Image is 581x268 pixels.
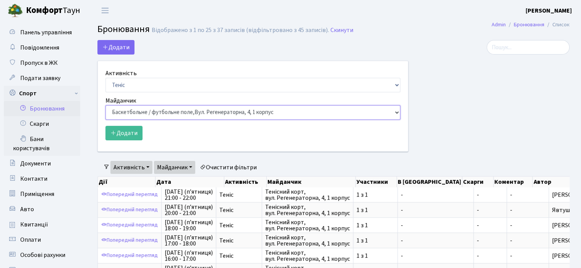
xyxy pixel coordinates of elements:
span: - [401,222,470,228]
span: Теніс [219,192,259,198]
span: 1 з 1 [356,207,394,213]
span: Приміщення [20,190,54,198]
span: - [477,253,503,259]
a: Авто [4,202,80,217]
a: Квитанції [4,217,80,232]
button: Додати [105,126,142,140]
th: В [GEOGRAPHIC_DATA] [397,177,462,187]
a: Скинути [330,27,353,34]
a: Майданчик [154,161,195,174]
span: Контакти [20,175,47,183]
span: - [401,253,470,259]
span: Теніс [219,222,259,228]
th: Скарги [462,177,494,187]
span: Тенісний корт, вул. Регенераторна, 4, 1 корпус [265,219,350,231]
a: Спорт [4,86,80,101]
a: Особові рахунки [4,247,80,263]
span: Квитанції [20,220,48,229]
span: - [510,221,512,229]
span: Теніс [219,238,259,244]
span: Тенісний корт, вул. Регенераторна, 4, 1 корпус [265,234,350,247]
span: Бронювання [97,22,150,36]
span: Авто [20,205,34,213]
a: Admin [492,21,506,29]
span: Таун [26,4,80,17]
span: Теніс [219,207,259,213]
a: Бани користувачів [4,132,80,156]
span: - [401,192,470,198]
span: - [477,222,503,228]
button: Переключити навігацію [95,4,115,17]
span: - [401,207,470,213]
span: Повідомлення [20,43,59,52]
span: 1 з 1 [356,253,394,259]
a: Контакти [4,171,80,186]
th: Майданчик [267,177,356,187]
label: Майданчик [105,96,136,105]
b: Комфорт [26,4,63,16]
span: 1 з 1 [356,238,394,244]
a: Бронювання [514,21,544,29]
a: Оплати [4,232,80,247]
img: logo.png [8,3,23,18]
th: Дії [98,177,155,187]
a: Приміщення [4,186,80,202]
nav: breadcrumb [480,17,581,33]
span: Тенісний корт, вул. Регенераторна, 4, 1 корпус [265,250,350,262]
a: [PERSON_NAME] [526,6,572,15]
span: Оплати [20,236,41,244]
a: Повідомлення [4,40,80,55]
a: Документи [4,156,80,171]
div: Відображено з 1 по 25 з 37 записів (відфільтровано з 45 записів). [152,27,329,34]
a: Активність [110,161,152,174]
span: 1 з 1 [356,192,394,198]
th: Дата [155,177,224,187]
span: Панель управління [20,28,72,37]
th: Коментар [494,177,532,187]
a: Подати заявку [4,71,80,86]
span: - [510,191,512,199]
a: Попередній перегляд [99,250,160,262]
a: Пропуск в ЖК [4,55,80,71]
input: Пошук... [487,40,570,55]
span: - [401,238,470,244]
span: Тенісний корт, вул. Регенераторна, 4, 1 корпус [265,189,350,201]
a: Попередній перегляд [99,189,160,201]
a: Панель управління [4,25,80,40]
span: - [477,207,503,213]
th: Активність [224,177,267,187]
span: [DATE] (п’ятниця) 18:00 - 19:00 [165,219,213,231]
span: - [477,192,503,198]
a: Попередній перегляд [99,234,160,246]
a: Попередній перегляд [99,219,160,231]
span: Теніс [219,253,259,259]
a: Попередній перегляд [99,204,160,216]
label: Активність [105,69,137,78]
th: Участники [356,177,397,187]
span: - [477,238,503,244]
a: Бронювання [4,101,80,116]
span: Тенісний корт, вул. Регенераторна, 4, 1 корпус [265,204,350,216]
span: - [510,252,512,260]
span: [DATE] (п’ятниця) 17:00 - 18:00 [165,234,213,247]
span: [DATE] (п’ятниця) 16:00 - 17:00 [165,250,213,262]
span: 1 з 1 [356,222,394,228]
span: [DATE] (п’ятниця) 20:00 - 21:00 [165,204,213,216]
span: Подати заявку [20,74,60,82]
span: - [510,206,512,214]
span: - [510,236,512,245]
a: Очистити фільтри [197,161,260,174]
a: Скарги [4,116,80,132]
span: Пропуск в ЖК [20,59,58,67]
span: Особові рахунки [20,251,65,259]
button: Додати [97,40,134,55]
li: Список [544,21,570,29]
span: Документи [20,159,51,168]
span: [DATE] (п’ятниця) 21:00 - 22:00 [165,189,213,201]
